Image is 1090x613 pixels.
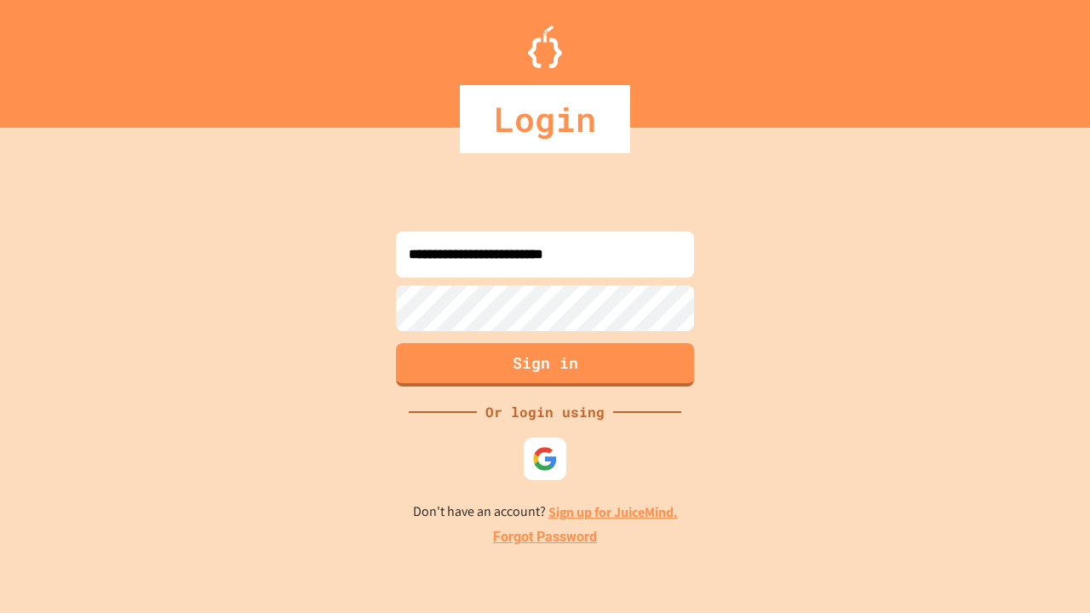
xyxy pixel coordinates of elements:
img: google-icon.svg [532,446,558,472]
p: Don't have an account? [413,501,678,523]
div: Login [460,85,630,153]
div: Or login using [477,402,613,422]
a: Forgot Password [493,527,597,547]
iframe: chat widget [1018,545,1073,596]
a: Sign up for JuiceMind. [548,503,678,521]
iframe: chat widget [949,471,1073,543]
img: Logo.svg [528,26,562,68]
button: Sign in [396,343,694,387]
